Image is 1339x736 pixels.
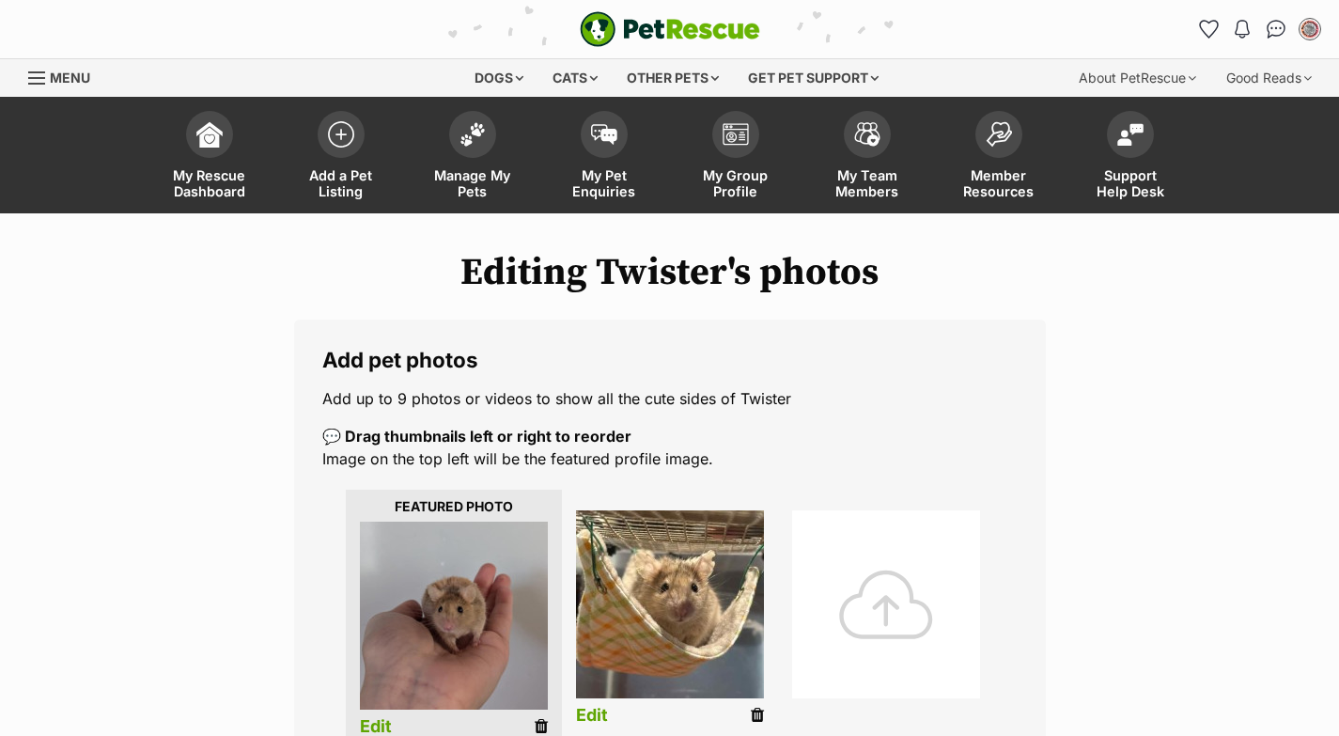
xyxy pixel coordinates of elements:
[196,121,223,148] img: dashboard-icon-eb2f2d2d3e046f16d808141f083e7271f6b2e854fb5c12c21221c1fb7104beca.svg
[322,348,1018,372] legend: Add pet photos
[735,59,892,97] div: Get pet support
[322,387,1018,410] p: Add up to 9 photos or videos to show all the cute sides of Twister
[1117,123,1144,146] img: help-desk-icon-fdf02630f3aa405de69fd3d07c3f3aa587a6932b1a1747fa1d2bba05be0121f9.svg
[28,251,1311,294] h1: Editing Twister's photos
[459,122,486,147] img: manage-my-pets-icon-02211641906a0b7f246fdf0571729dbe1e7629f14944591b6c1af311fb30b64b.svg
[723,123,749,146] img: group-profile-icon-3fa3cf56718a62981997c0bc7e787c4b2cf8bcc04b72c1350f741eb67cf2f40e.svg
[1235,20,1250,39] img: notifications-46538b983faf8c2785f20acdc204bb7945ddae34d4c08c2a6579f10ce5e182be.svg
[614,59,732,97] div: Other pets
[562,167,646,199] span: My Pet Enquiries
[802,102,933,213] a: My Team Members
[1213,59,1325,97] div: Good Reads
[1193,14,1325,44] ul: Account quick links
[461,59,537,97] div: Dogs
[825,167,910,199] span: My Team Members
[1300,20,1319,39] img: Arrabella Dee profile pic
[1193,14,1223,44] a: Favourites
[933,102,1065,213] a: Member Resources
[986,121,1012,147] img: member-resources-icon-8e73f808a243e03378d46382f2149f9095a855e16c252ad45f914b54edf8863c.svg
[144,102,275,213] a: My Rescue Dashboard
[576,510,764,698] img: hrdjatubarcbcenmuuzj.jpg
[591,124,617,145] img: pet-enquiries-icon-7e3ad2cf08bfb03b45e93fb7055b45f3efa6380592205ae92323e6603595dc1f.svg
[693,167,778,199] span: My Group Profile
[576,706,608,726] a: Edit
[1261,14,1291,44] a: Conversations
[28,59,103,93] a: Menu
[328,121,354,148] img: add-pet-listing-icon-0afa8454b4691262ce3f59096e99ab1cd57d4a30225e0717b998d2c9b9846f56.svg
[539,59,611,97] div: Cats
[50,70,90,86] span: Menu
[167,167,252,199] span: My Rescue Dashboard
[854,122,880,147] img: team-members-icon-5396bd8760b3fe7c0b43da4ab00e1e3bb1a5d9ba89233759b79545d2d3fc5d0d.svg
[957,167,1041,199] span: Member Resources
[670,102,802,213] a: My Group Profile
[299,167,383,199] span: Add a Pet Listing
[322,425,1018,470] p: Image on the top left will be the featured profile image.
[1088,167,1173,199] span: Support Help Desk
[1065,102,1196,213] a: Support Help Desk
[1066,59,1209,97] div: About PetRescue
[1227,14,1257,44] button: Notifications
[430,167,515,199] span: Manage My Pets
[407,102,538,213] a: Manage My Pets
[1295,14,1325,44] button: My account
[360,522,548,710] img: qg5kveh3l1z32konsn3r.jpg
[1267,20,1286,39] img: chat-41dd97257d64d25036548639549fe6c8038ab92f7586957e7f3b1b290dea8141.svg
[580,11,760,47] img: logo-e224e6f780fb5917bec1dbf3a21bbac754714ae5b6737aabdf751b685950b380.svg
[322,427,631,446] b: 💬 Drag thumbnails left or right to reorder
[580,11,760,47] a: PetRescue
[538,102,670,213] a: My Pet Enquiries
[275,102,407,213] a: Add a Pet Listing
